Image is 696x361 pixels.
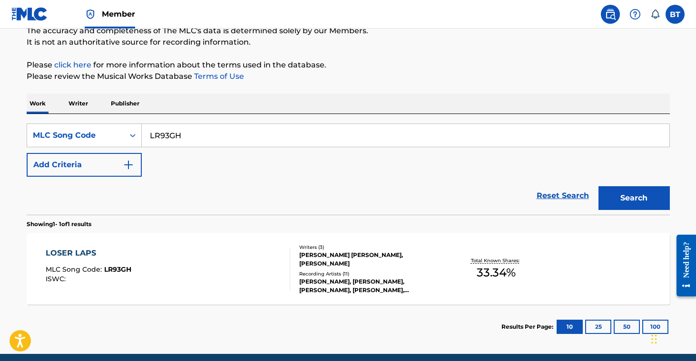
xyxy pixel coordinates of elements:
[299,270,443,277] div: Recording Artists ( 11 )
[299,277,443,294] div: [PERSON_NAME], [PERSON_NAME], [PERSON_NAME], [PERSON_NAME], [PERSON_NAME]
[650,9,660,19] div: Notifications
[648,315,696,361] iframe: Chat Widget
[626,5,645,24] div: Help
[102,9,135,19] span: Member
[629,9,641,20] img: help
[27,71,670,82] p: Please review the Musical Works Database
[598,186,670,210] button: Search
[27,37,670,48] p: It is not an authoritative source for recording information.
[85,9,96,20] img: Top Rightsholder
[46,247,131,259] div: LOSER LAPS
[123,159,134,171] img: 9d2ae6d4665cec9f34b9.svg
[557,320,583,334] button: 10
[108,94,142,114] p: Publisher
[46,275,68,283] span: ISWC :
[532,185,594,206] a: Reset Search
[192,72,244,81] a: Terms of Use
[46,265,104,274] span: MLC Song Code :
[651,325,657,353] div: Drag
[669,228,696,304] iframe: Resource Center
[501,323,556,331] p: Results Per Page:
[27,233,670,304] a: LOSER LAPSMLC Song Code:LR93GHISWC:Writers (3)[PERSON_NAME] [PERSON_NAME], [PERSON_NAME]Recording...
[27,220,91,228] p: Showing 1 - 1 of 1 results
[27,123,670,215] form: Search Form
[601,5,620,24] a: Public Search
[27,25,670,37] p: The accuracy and completeness of The MLC's data is determined solely by our Members.
[299,244,443,251] div: Writers ( 3 )
[642,320,668,334] button: 100
[605,9,616,20] img: search
[471,257,522,264] p: Total Known Shares:
[27,153,142,177] button: Add Criteria
[33,130,118,141] div: MLC Song Code
[614,320,640,334] button: 50
[27,59,670,71] p: Please for more information about the terms used in the database.
[477,264,516,281] span: 33.34 %
[11,7,48,21] img: MLC Logo
[27,94,49,114] p: Work
[66,94,91,114] p: Writer
[54,60,91,69] a: click here
[104,265,131,274] span: LR93GH
[585,320,611,334] button: 25
[299,251,443,268] div: [PERSON_NAME] [PERSON_NAME], [PERSON_NAME]
[666,5,685,24] div: User Menu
